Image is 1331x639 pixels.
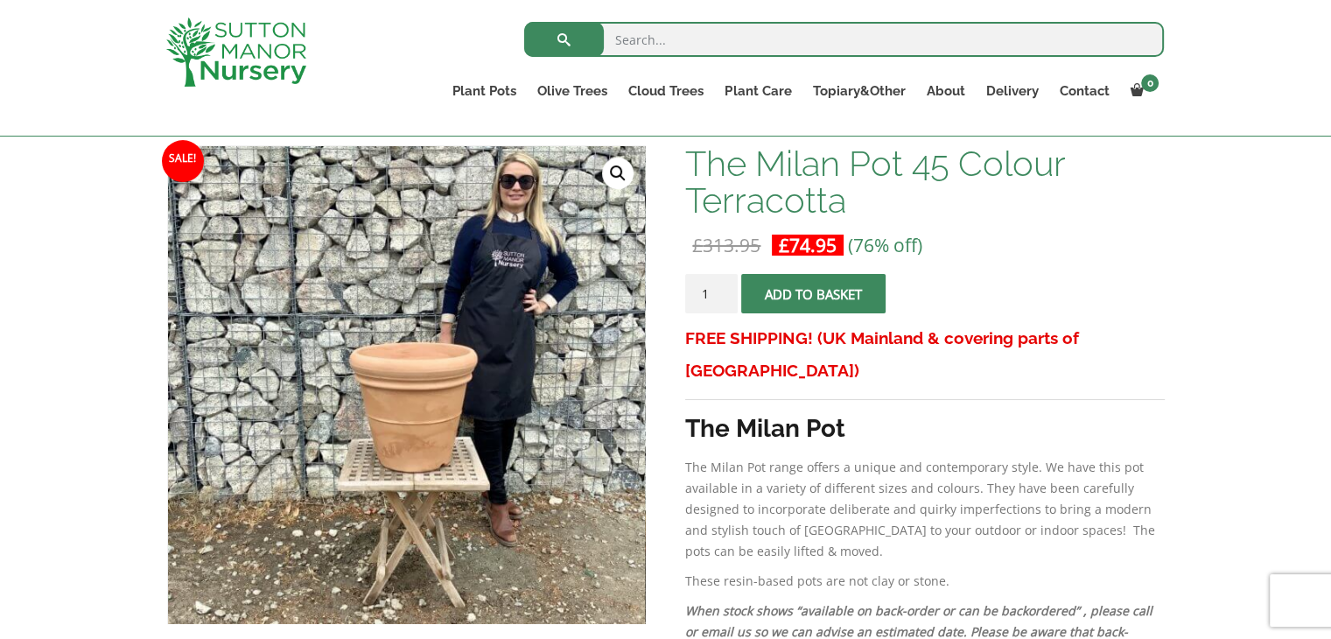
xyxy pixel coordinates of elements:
[162,140,204,182] span: Sale!
[1048,79,1119,103] a: Contact
[692,233,703,257] span: £
[618,79,714,103] a: Cloud Trees
[915,79,975,103] a: About
[166,18,306,87] img: logo
[779,233,837,257] bdi: 74.95
[442,79,527,103] a: Plant Pots
[685,274,738,313] input: Product quantity
[602,158,634,189] a: View full-screen image gallery
[975,79,1048,103] a: Delivery
[685,145,1164,219] h1: The Milan Pot 45 Colour Terracotta
[524,22,1164,57] input: Search...
[685,414,845,443] strong: The Milan Pot
[685,571,1164,592] p: These resin-based pots are not clay or stone.
[802,79,915,103] a: Topiary&Other
[1141,74,1159,92] span: 0
[685,322,1164,387] h3: FREE SHIPPING! (UK Mainland & covering parts of [GEOGRAPHIC_DATA])
[741,274,886,313] button: Add to basket
[527,79,618,103] a: Olive Trees
[779,233,789,257] span: £
[1119,79,1164,103] a: 0
[848,233,922,257] span: (76% off)
[714,79,802,103] a: Plant Care
[692,233,760,257] bdi: 313.95
[685,457,1164,562] p: The Milan Pot range offers a unique and contemporary style. We have this pot available in a varie...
